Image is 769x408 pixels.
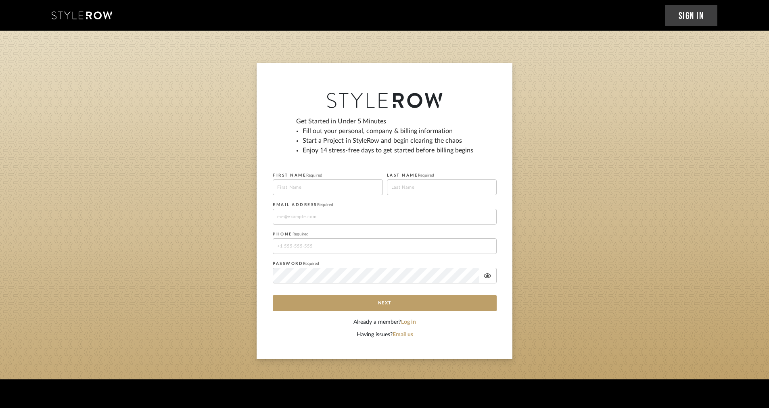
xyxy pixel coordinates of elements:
label: EMAIL ADDRESS [273,202,333,207]
li: Enjoy 14 stress-free days to get started before billing begins [303,146,474,155]
button: Next [273,295,497,311]
span: Required [317,203,333,207]
a: Email us [393,332,413,337]
input: First Name [273,179,383,195]
div: Having issues? [273,331,497,339]
span: Required [293,232,309,236]
label: PASSWORD [273,261,319,266]
li: Start a Project in StyleRow and begin clearing the chaos [303,136,474,146]
div: Get Started in Under 5 Minutes [296,117,474,162]
input: +1 555-555-555 [273,238,497,254]
input: me@example.com [273,209,497,225]
label: LAST NAME [387,173,435,178]
span: Required [303,262,319,266]
label: PHONE [273,232,309,237]
label: FIRST NAME [273,173,322,178]
span: Required [418,173,434,177]
li: Fill out your personal, company & billing information [303,126,474,136]
a: Sign In [665,5,718,26]
input: Last Name [387,179,497,195]
span: Required [306,173,322,177]
div: Already a member? [273,318,497,327]
button: Log in [401,318,416,327]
